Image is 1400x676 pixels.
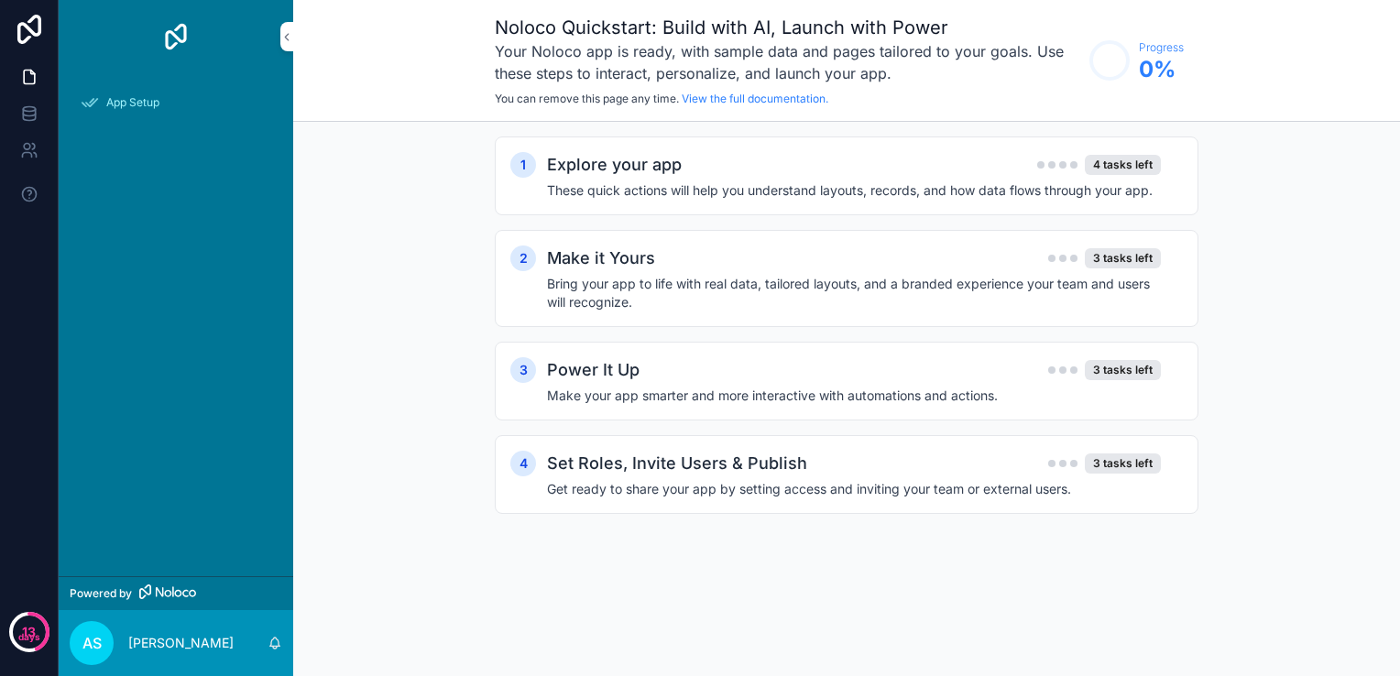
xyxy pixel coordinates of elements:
h1: Noloco Quickstart: Build with AI, Launch with Power [495,15,1080,40]
span: AS [82,632,102,654]
p: [PERSON_NAME] [128,634,234,652]
span: 0 % [1139,55,1184,84]
a: View the full documentation. [682,92,828,105]
span: Powered by [70,586,132,601]
a: Powered by [59,576,293,610]
img: App logo [161,22,191,51]
span: Progress [1139,40,1184,55]
a: App Setup [70,86,282,119]
h3: Your Noloco app is ready, with sample data and pages tailored to your goals. Use these steps to i... [495,40,1080,84]
div: scrollable content [59,73,293,143]
p: days [18,630,40,645]
span: You can remove this page any time. [495,92,679,105]
p: 13 [22,623,36,641]
span: App Setup [106,95,159,110]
